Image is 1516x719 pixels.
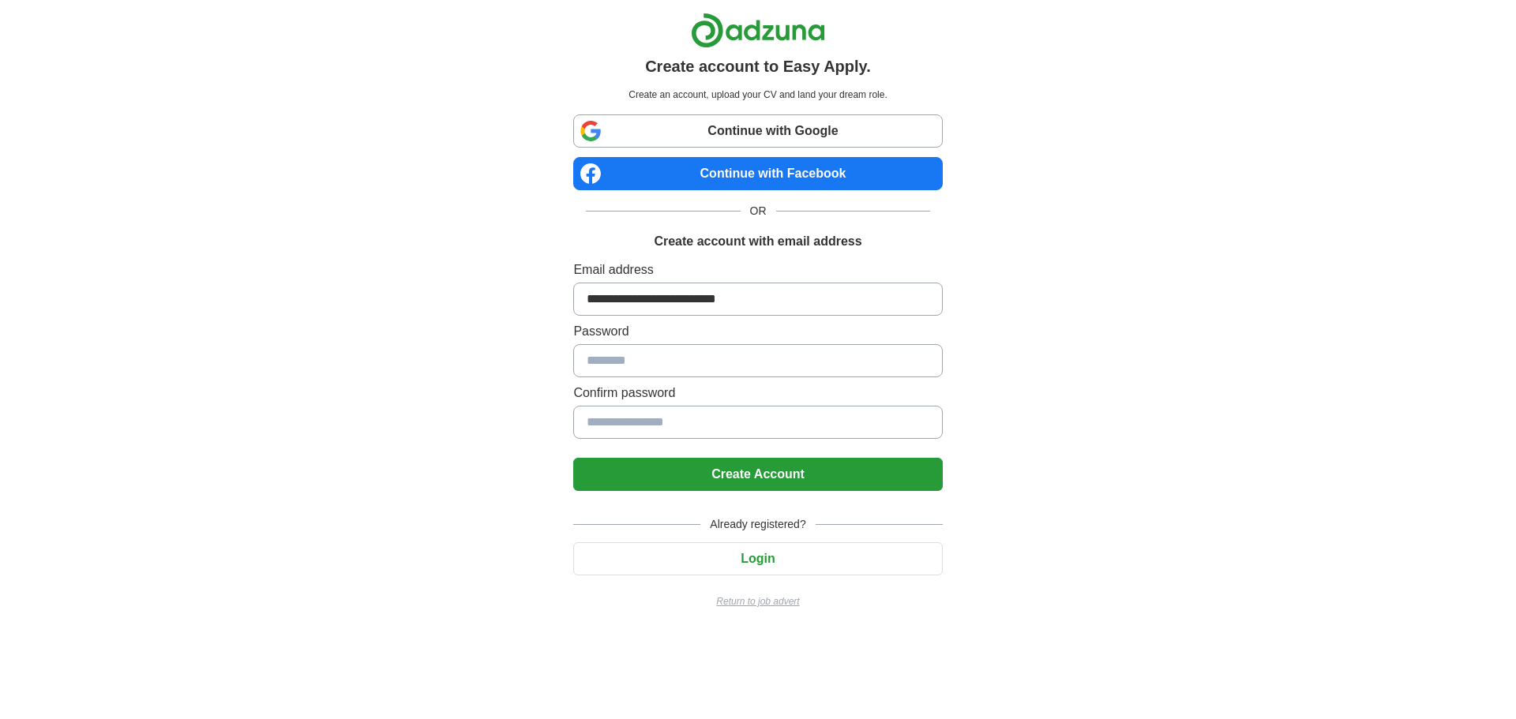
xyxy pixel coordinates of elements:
[700,516,815,533] span: Already registered?
[573,322,942,341] label: Password
[654,232,861,251] h1: Create account with email address
[576,88,939,102] p: Create an account, upload your CV and land your dream role.
[573,552,942,565] a: Login
[573,260,942,279] label: Email address
[573,594,942,609] a: Return to job advert
[573,542,942,575] button: Login
[573,157,942,190] a: Continue with Facebook
[573,458,942,491] button: Create Account
[645,54,871,78] h1: Create account to Easy Apply.
[691,13,825,48] img: Adzuna logo
[741,203,776,219] span: OR
[573,114,942,148] a: Continue with Google
[573,384,942,403] label: Confirm password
